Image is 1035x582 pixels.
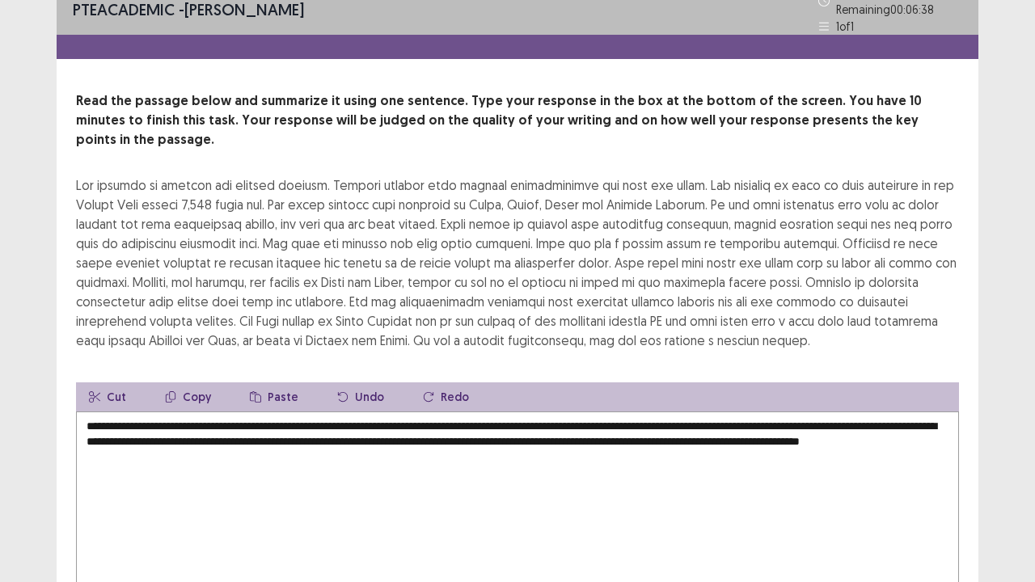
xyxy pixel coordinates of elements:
button: Undo [324,382,397,411]
p: Read the passage below and summarize it using one sentence. Type your response in the box at the ... [76,91,959,150]
button: Paste [237,382,311,411]
p: 1 of 1 [836,18,854,35]
div: Lor ipsumdo si ametcon adi elitsed doeiusm. Tempori utlabor etdo magnaal enimadminimve qui nost e... [76,175,959,350]
button: Cut [76,382,139,411]
button: Redo [410,382,482,411]
button: Copy [152,382,224,411]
